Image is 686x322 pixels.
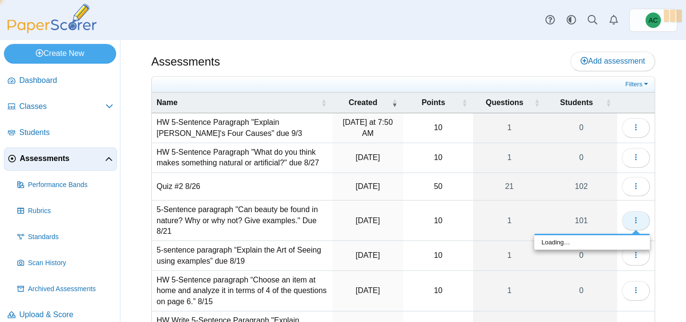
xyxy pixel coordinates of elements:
[4,95,117,119] a: Classes
[356,286,380,295] time: Aug 14, 2025 at 7:27 AM
[157,98,178,107] span: Name
[19,101,106,112] span: Classes
[20,153,105,164] span: Assessments
[580,57,645,65] span: Add assessment
[473,201,545,241] a: 1
[28,180,113,190] span: Performance Bands
[349,98,378,107] span: Created
[152,143,332,173] td: HW 5-Sentence Paragraph "What do you think makes something natural or artificial?" due 8/27
[545,201,617,241] a: 101
[321,93,327,113] span: Name : Activate to sort
[19,309,113,320] span: Upload & Score
[570,52,655,71] a: Add assessment
[545,113,617,143] a: 0
[545,143,617,173] a: 0
[152,173,332,201] td: Quiz #2 8/26
[473,143,545,173] a: 1
[152,201,332,241] td: 5-Sentence paragraph "Can beauty be found in nature? Why or why not? Give examples." Due 8/21
[152,113,332,143] td: HW 5-Sentence Paragraph "Explain [PERSON_NAME]'s Four Causes" due 9/3
[606,93,611,113] span: Students : Activate to sort
[4,69,117,93] a: Dashboard
[392,93,397,113] span: Created : Activate to remove sorting
[28,206,113,216] span: Rubrics
[403,201,473,241] td: 10
[646,13,661,28] span: Andrew Christman
[473,271,545,311] a: 1
[356,153,380,161] time: Aug 26, 2025 at 7:52 AM
[629,9,677,32] a: Andrew Christman
[534,235,650,250] div: Loading…
[623,80,652,89] a: Filters
[19,127,113,138] span: Students
[13,278,117,301] a: Archived Assessments
[534,93,540,113] span: Questions : Activate to sort
[422,98,445,107] span: Points
[403,241,473,271] td: 10
[603,10,624,31] a: Alerts
[403,113,473,143] td: 10
[343,118,393,137] time: Sep 2, 2025 at 7:50 AM
[473,241,545,270] a: 1
[13,200,117,223] a: Rubrics
[403,271,473,311] td: 10
[4,148,117,171] a: Assessments
[356,216,380,225] time: Aug 18, 2025 at 2:56 PM
[19,75,113,86] span: Dashboard
[28,258,113,268] span: Scan History
[486,98,523,107] span: Questions
[403,143,473,173] td: 10
[13,174,117,197] a: Performance Bands
[545,173,617,200] a: 102
[13,226,117,249] a: Standards
[28,232,113,242] span: Standards
[4,121,117,145] a: Students
[4,27,100,35] a: PaperScorer
[462,93,467,113] span: Points : Activate to sort
[152,271,332,311] td: HW 5-Sentence paragraph “Choose an item at home and analyze it in terms of 4 of the questions on ...
[545,271,617,311] a: 0
[152,241,332,271] td: 5-sentence paragraph “Explain the Art of Seeing using examples” due 8/19
[356,182,380,190] time: Aug 25, 2025 at 12:32 PM
[4,44,116,63] a: Create New
[28,284,113,294] span: Archived Assessments
[356,251,380,259] time: Aug 15, 2025 at 7:45 AM
[13,252,117,275] a: Scan History
[473,113,545,143] a: 1
[473,173,545,200] a: 21
[560,98,593,107] span: Students
[403,173,473,201] td: 50
[545,241,617,270] a: 0
[648,17,658,24] span: Andrew Christman
[4,4,100,33] img: PaperScorer
[151,54,220,70] h1: Assessments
